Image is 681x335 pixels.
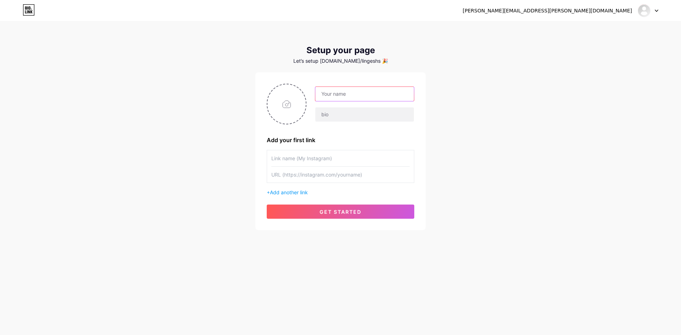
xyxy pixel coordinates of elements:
input: Link name (My Instagram) [271,150,410,166]
div: Add your first link [267,136,414,144]
img: Lingesh Sudhakar [637,4,651,17]
div: + [267,189,414,196]
input: URL (https://instagram.com/yourname) [271,167,410,183]
span: get started [320,209,361,215]
div: Let’s setup [DOMAIN_NAME]/lingeshs 🎉 [255,58,426,64]
div: Setup your page [255,45,426,55]
div: [PERSON_NAME][EMAIL_ADDRESS][PERSON_NAME][DOMAIN_NAME] [463,7,632,15]
button: get started [267,205,414,219]
span: Add another link [270,189,308,195]
input: Your name [315,87,414,101]
input: bio [315,107,414,122]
